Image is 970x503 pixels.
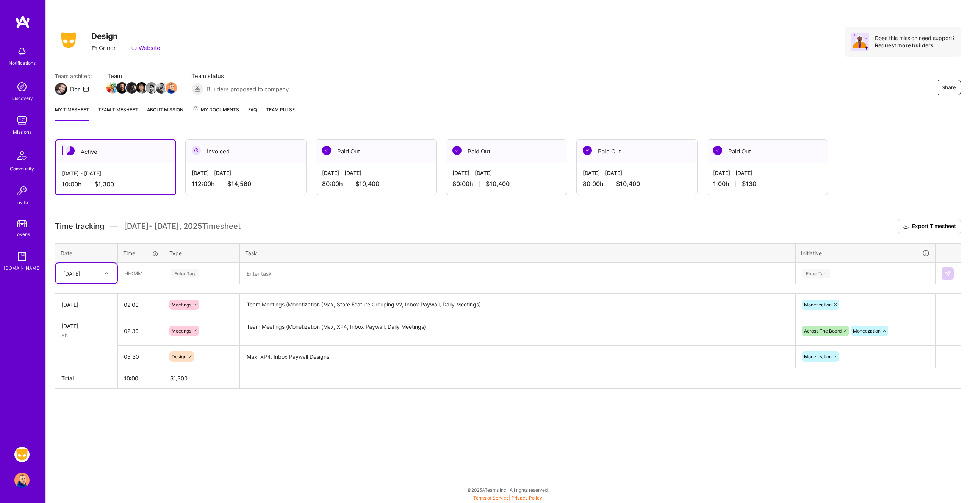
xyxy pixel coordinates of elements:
[123,249,158,257] div: Time
[512,495,542,501] a: Privacy Policy
[63,269,80,277] div: [DATE]
[14,79,30,94] img: discovery
[616,180,640,188] span: $10,400
[118,295,164,315] input: HH:MM
[355,180,379,188] span: $10,400
[207,85,289,93] span: Builders proposed to company
[147,81,156,94] a: Team Member Avatar
[16,198,28,206] div: Invite
[107,81,117,94] a: Team Member Avatar
[13,128,31,136] div: Missions
[61,322,111,330] div: [DATE]
[91,31,160,41] h3: Design
[577,140,697,163] div: Paid Out
[98,106,138,121] a: Team timesheet
[14,113,30,128] img: teamwork
[266,107,295,112] span: Team Pulse
[853,328,881,334] span: Monetization
[166,81,176,94] a: Team Member Avatar
[446,140,567,163] div: Paid Out
[127,81,137,94] a: Team Member Avatar
[227,180,251,188] span: $14,560
[240,243,796,263] th: Task
[172,354,186,359] span: Design
[851,33,869,51] img: Avatar
[106,82,118,94] img: Team Member Avatar
[136,82,147,94] img: Team Member Avatar
[945,270,951,276] img: Submit
[473,495,542,501] span: |
[802,267,830,279] div: Enter Tag
[55,243,118,263] th: Date
[131,44,160,52] a: Website
[192,106,239,121] a: My Documents
[804,354,832,359] span: Monetization
[875,34,955,42] div: Does this mission need support?
[804,328,842,334] span: Across The Board
[118,368,164,388] th: 10:00
[942,84,956,91] span: Share
[55,83,67,95] img: Team Architect
[473,495,509,501] a: Terms of Service
[241,317,795,345] textarea: Team Meetings (Monetization (Max, XP4, Inbox Paywall, Daily Meetings)
[713,146,722,155] img: Paid Out
[45,480,970,499] div: © 2025 ATeams Inc., All rights reserved.
[898,219,961,234] button: Export Timesheet
[322,180,430,188] div: 80:00 h
[117,81,127,94] a: Team Member Avatar
[116,82,128,94] img: Team Member Avatar
[266,106,295,121] a: Team Pulse
[66,146,75,155] img: Active
[13,447,31,462] a: Grindr: Design
[937,80,961,95] button: Share
[192,180,300,188] div: 112:00 h
[94,180,114,188] span: $1,300
[56,140,175,163] div: Active
[10,165,34,173] div: Community
[91,44,116,52] div: Grindr
[137,81,147,94] a: Team Member Avatar
[172,302,191,308] span: Meetings
[91,45,97,51] i: icon CompanyGray
[241,294,795,315] textarea: Team Meetings (Monetization (Max, Store Feature Grouping v2, Inbox Paywall, Daily Meetings)
[170,375,188,381] span: $ 1,300
[191,72,289,80] span: Team status
[713,169,821,177] div: [DATE] - [DATE]
[55,368,118,388] th: Total
[13,147,31,165] img: Community
[742,180,756,188] span: $130
[83,86,89,92] i: icon Mail
[55,222,104,231] span: Time tracking
[146,82,157,94] img: Team Member Avatar
[241,347,795,367] textarea: Max, XP4, Inbox Paywall Designs
[14,473,30,488] img: User Avatar
[248,106,257,121] a: FAQ
[156,82,167,94] img: Team Member Avatar
[15,15,30,29] img: logo
[14,44,30,59] img: bell
[166,82,177,94] img: Team Member Avatar
[147,106,183,121] a: About Mission
[124,222,241,231] span: [DATE] - [DATE] , 2025 Timesheet
[322,146,331,155] img: Paid Out
[4,264,41,272] div: [DOMAIN_NAME]
[62,180,169,188] div: 10:00 h
[156,81,166,94] a: Team Member Avatar
[186,140,306,163] div: Invoiced
[322,169,430,177] div: [DATE] - [DATE]
[126,82,138,94] img: Team Member Avatar
[14,249,30,264] img: guide book
[118,347,164,367] input: HH:MM
[14,230,30,238] div: Tokens
[192,106,239,114] span: My Documents
[191,83,203,95] img: Builders proposed to company
[192,169,300,177] div: [DATE] - [DATE]
[583,146,592,155] img: Paid Out
[61,331,111,339] div: 8h
[62,169,169,177] div: [DATE] - [DATE]
[14,183,30,198] img: Invite
[55,106,89,121] a: My timesheet
[13,473,31,488] a: User Avatar
[583,180,691,188] div: 80:00 h
[192,146,201,155] img: Invoiced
